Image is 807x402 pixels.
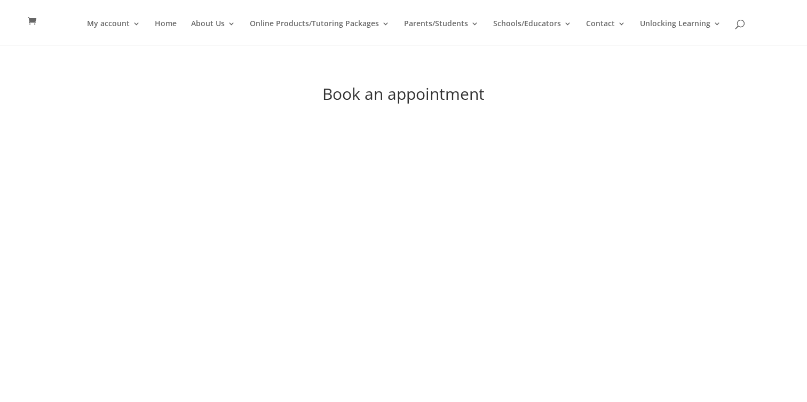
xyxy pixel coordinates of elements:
h1: Book an appointment [115,86,692,107]
a: Unlocking Learning [640,20,721,45]
a: Parents/Students [404,20,479,45]
a: About Us [191,20,235,45]
a: My account [87,20,140,45]
a: Contact [586,20,626,45]
a: Schools/Educators [493,20,572,45]
a: Home [155,20,177,45]
a: Online Products/Tutoring Packages [250,20,390,45]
